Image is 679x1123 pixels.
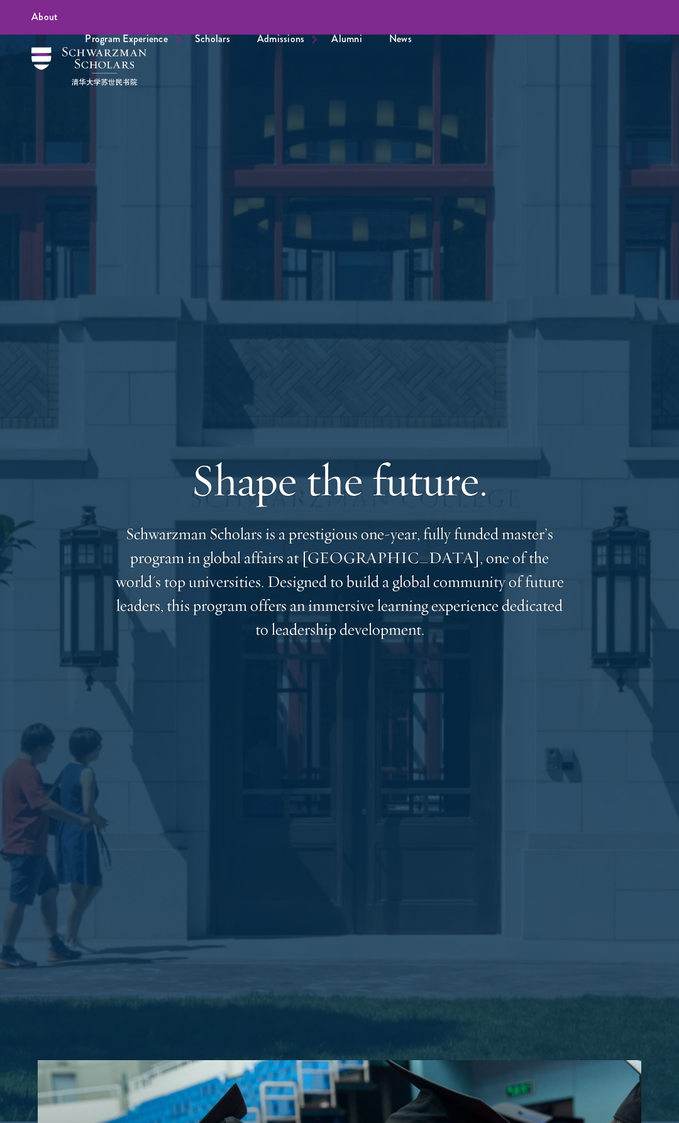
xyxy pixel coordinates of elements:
a: Scholars [182,22,243,57]
img: Schwarzman Scholars [31,47,146,85]
p: Schwarzman Scholars is a prestigious one-year, fully funded master’s program in global affairs at... [113,522,566,642]
a: Admissions [245,22,317,57]
a: News [377,22,424,57]
a: Alumni [319,22,375,57]
a: Program Experience [72,22,180,57]
h1: Shape the future. [113,454,566,507]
